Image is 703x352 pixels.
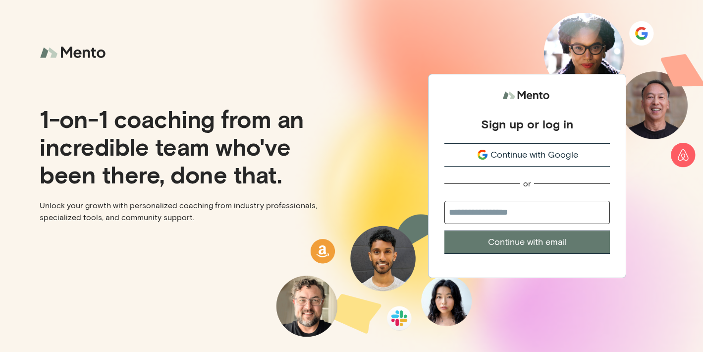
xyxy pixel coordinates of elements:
[40,40,109,66] img: logo
[502,86,552,105] img: logo.svg
[523,178,531,189] div: or
[490,148,578,162] span: Continue with Google
[40,105,344,188] p: 1-on-1 coaching from an incredible team who've been there, done that.
[40,200,344,224] p: Unlock your growth with personalized coaching from industry professionals, specialized tools, and...
[444,231,610,254] button: Continue with email
[481,117,573,131] div: Sign up or log in
[444,143,610,167] button: Continue with Google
